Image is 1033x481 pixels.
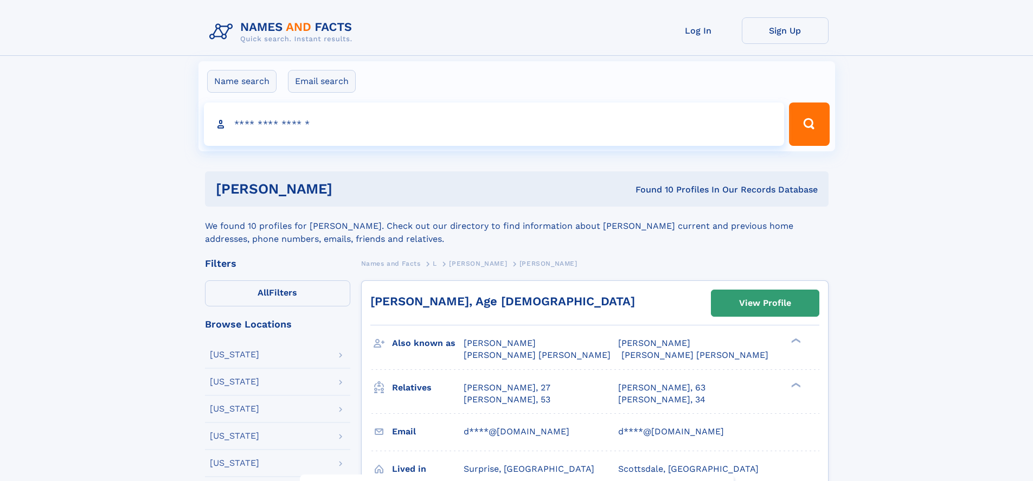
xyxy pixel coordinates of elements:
div: [US_STATE] [210,377,259,386]
h3: Relatives [392,379,464,397]
span: [PERSON_NAME] [618,338,690,348]
div: Filters [205,259,350,268]
span: All [258,287,269,298]
div: ❯ [788,381,801,388]
span: [PERSON_NAME] [449,260,507,267]
a: [PERSON_NAME], 63 [618,382,705,394]
span: [PERSON_NAME] [464,338,536,348]
div: [US_STATE] [210,432,259,440]
h3: Also known as [392,334,464,352]
a: L [433,256,437,270]
a: Log In [655,17,742,44]
span: [PERSON_NAME] [PERSON_NAME] [621,350,768,360]
a: Names and Facts [361,256,421,270]
span: Scottsdale, [GEOGRAPHIC_DATA] [618,464,759,474]
div: We found 10 profiles for [PERSON_NAME]. Check out our directory to find information about [PERSON... [205,207,829,246]
span: Surprise, [GEOGRAPHIC_DATA] [464,464,594,474]
span: [PERSON_NAME] [519,260,578,267]
h1: [PERSON_NAME] [216,182,484,196]
div: ❯ [788,337,801,344]
span: L [433,260,437,267]
a: [PERSON_NAME], Age [DEMOGRAPHIC_DATA] [370,294,635,308]
a: Sign Up [742,17,829,44]
div: [US_STATE] [210,405,259,413]
div: Browse Locations [205,319,350,329]
a: [PERSON_NAME], 53 [464,394,550,406]
a: [PERSON_NAME] [449,256,507,270]
a: [PERSON_NAME], 27 [464,382,550,394]
span: [PERSON_NAME] [PERSON_NAME] [464,350,611,360]
label: Filters [205,280,350,306]
div: View Profile [739,291,791,316]
div: [US_STATE] [210,350,259,359]
img: Logo Names and Facts [205,17,361,47]
a: View Profile [711,290,819,316]
a: [PERSON_NAME], 34 [618,394,705,406]
label: Name search [207,70,277,93]
h3: Email [392,422,464,441]
div: [US_STATE] [210,459,259,467]
h3: Lived in [392,460,464,478]
label: Email search [288,70,356,93]
button: Search Button [789,102,829,146]
div: Found 10 Profiles In Our Records Database [484,184,818,196]
input: search input [204,102,785,146]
